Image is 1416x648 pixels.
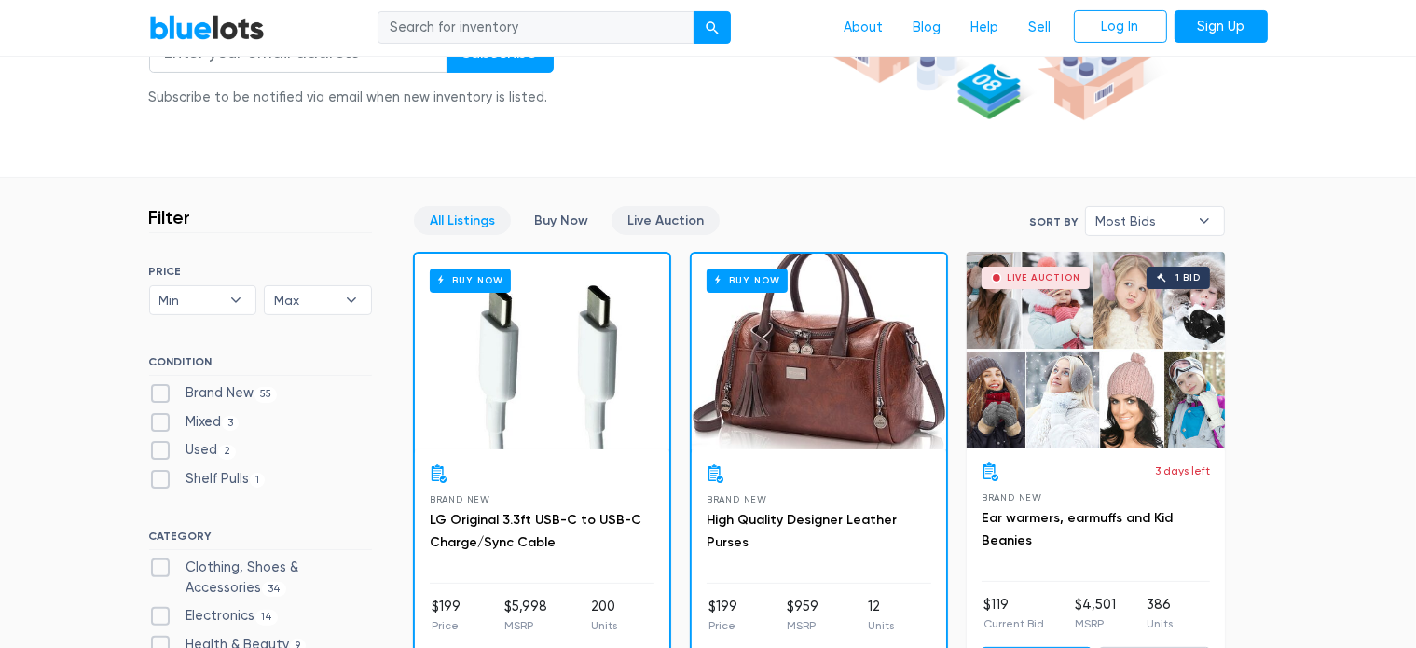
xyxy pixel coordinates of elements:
p: 3 days left [1155,462,1210,479]
p: Price [432,617,461,634]
h6: Buy Now [707,269,788,292]
div: Subscribe to be notified via email when new inventory is listed. [149,88,554,108]
span: 1 [250,473,266,488]
li: 12 [868,597,894,634]
h6: Buy Now [430,269,511,292]
a: LG Original 3.3ft USB-C to USB-C Charge/Sync Cable [430,512,641,550]
span: Brand New [982,492,1042,503]
label: Electronics [149,606,279,627]
span: 14 [255,610,279,625]
li: $4,501 [1075,595,1116,632]
li: 386 [1147,595,1173,632]
li: $199 [432,597,461,634]
span: Min [159,286,221,314]
a: Ear warmers, earmuffs and Kid Beanies [982,510,1173,548]
li: 200 [591,597,617,634]
b: ▾ [1185,207,1224,235]
label: Clothing, Shoes & Accessories [149,558,372,598]
label: Shelf Pulls [149,469,266,489]
b: ▾ [332,286,371,314]
div: Live Auction [1007,273,1080,283]
span: Max [274,286,336,314]
span: 3 [222,416,240,431]
a: About [830,10,899,46]
a: Sign Up [1175,10,1268,44]
a: Blog [899,10,956,46]
a: All Listings [414,206,511,235]
p: Units [591,617,617,634]
p: Units [868,617,894,634]
li: $119 [983,595,1044,632]
span: 2 [218,445,237,460]
p: Price [708,617,737,634]
a: Sell [1014,10,1066,46]
input: Search for inventory [378,11,694,45]
li: $5,998 [504,597,547,634]
h6: PRICE [149,265,372,278]
span: 55 [254,387,278,402]
span: 34 [262,582,287,597]
span: Brand New [430,494,490,504]
span: Most Bids [1095,207,1189,235]
label: Brand New [149,383,278,404]
p: MSRP [787,617,818,634]
a: High Quality Designer Leather Purses [707,512,897,550]
label: Mixed [149,412,240,433]
a: Live Auction [612,206,720,235]
a: BlueLots [149,14,265,41]
li: $199 [708,597,737,634]
h6: CATEGORY [149,530,372,550]
div: 1 bid [1175,273,1201,283]
a: Help [956,10,1014,46]
h3: Filter [149,206,191,228]
p: MSRP [504,617,547,634]
b: ▾ [216,286,255,314]
a: Log In [1074,10,1167,44]
p: Current Bid [983,615,1044,632]
a: Buy Now [518,206,604,235]
li: $959 [787,597,818,634]
a: Buy Now [415,254,669,449]
p: MSRP [1075,615,1116,632]
p: Units [1147,615,1173,632]
span: Brand New [707,494,767,504]
h6: CONDITION [149,355,372,376]
label: Used [149,440,237,461]
label: Sort By [1029,214,1078,230]
a: Buy Now [692,254,946,449]
a: Live Auction 1 bid [967,252,1225,448]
